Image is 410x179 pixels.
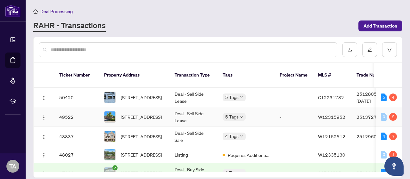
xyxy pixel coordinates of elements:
[169,146,217,163] td: Listing
[33,9,38,14] span: home
[381,169,387,177] div: 1
[41,171,46,176] img: Logo
[381,133,387,140] div: 4
[387,47,392,52] span: filter
[169,107,217,127] td: Deal - Sell Side Lease
[225,133,239,140] span: 4 Tags
[39,92,49,102] button: Logo
[240,96,243,99] span: down
[121,113,162,120] span: [STREET_ADDRESS]
[225,94,239,101] span: 5 Tags
[318,114,345,120] span: W12315952
[99,63,169,88] th: Property Address
[104,92,115,103] img: thumbnail-img
[121,133,162,140] span: [STREET_ADDRESS]
[275,146,313,163] td: -
[40,9,73,14] span: Deal Processing
[389,151,397,159] div: 1
[342,42,357,57] button: download
[367,47,372,52] span: edit
[351,146,396,163] td: -
[389,94,397,101] div: 4
[9,162,16,171] span: TA
[39,131,49,142] button: Logo
[54,107,99,127] td: 49522
[33,20,106,32] a: RAHR - Transactions
[348,47,352,52] span: download
[217,63,275,88] th: Tags
[121,169,162,176] span: [STREET_ADDRESS]
[5,5,20,17] img: logo
[54,63,99,88] th: Ticket Number
[351,88,396,107] td: 2512805 - [DATE]
[225,113,239,120] span: 5 Tags
[112,165,118,170] span: check-circle
[104,167,115,178] img: thumbnail-img
[318,134,345,139] span: W12152512
[389,113,397,121] div: 2
[275,63,313,88] th: Project Name
[54,127,99,146] td: 48837
[39,150,49,160] button: Logo
[362,42,377,57] button: edit
[169,127,217,146] td: Deal - Sell Side Sale
[358,20,402,31] button: Add Transaction
[381,151,387,159] div: 0
[54,88,99,107] td: 50420
[240,171,243,175] span: down
[275,127,313,146] td: -
[169,63,217,88] th: Transaction Type
[41,95,46,101] img: Logo
[351,107,396,127] td: 2513727
[121,94,162,101] span: [STREET_ADDRESS]
[104,149,115,160] img: thumbnail-img
[240,135,243,138] span: down
[318,152,345,158] span: W12335130
[351,127,396,146] td: 2512960
[104,131,115,142] img: thumbnail-img
[228,151,269,159] span: Requires Additional Docs
[275,107,313,127] td: -
[225,169,239,176] span: 4 Tags
[318,94,344,100] span: C12231732
[364,21,397,31] span: Add Transaction
[39,112,49,122] button: Logo
[382,42,397,57] button: filter
[351,63,396,88] th: Trade Number
[39,168,49,178] button: Logo
[169,88,217,107] td: Deal - Sell Side Lease
[381,113,387,121] div: 0
[240,115,243,118] span: down
[318,170,341,176] span: 40744685
[41,134,46,140] img: Logo
[41,153,46,158] img: Logo
[104,111,115,122] img: thumbnail-img
[275,88,313,107] td: -
[381,94,387,101] div: 5
[121,151,162,158] span: [STREET_ADDRESS]
[41,115,46,120] img: Logo
[389,133,397,140] div: 7
[54,146,99,163] td: 48027
[384,157,404,176] button: Open asap
[313,63,351,88] th: MLS #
